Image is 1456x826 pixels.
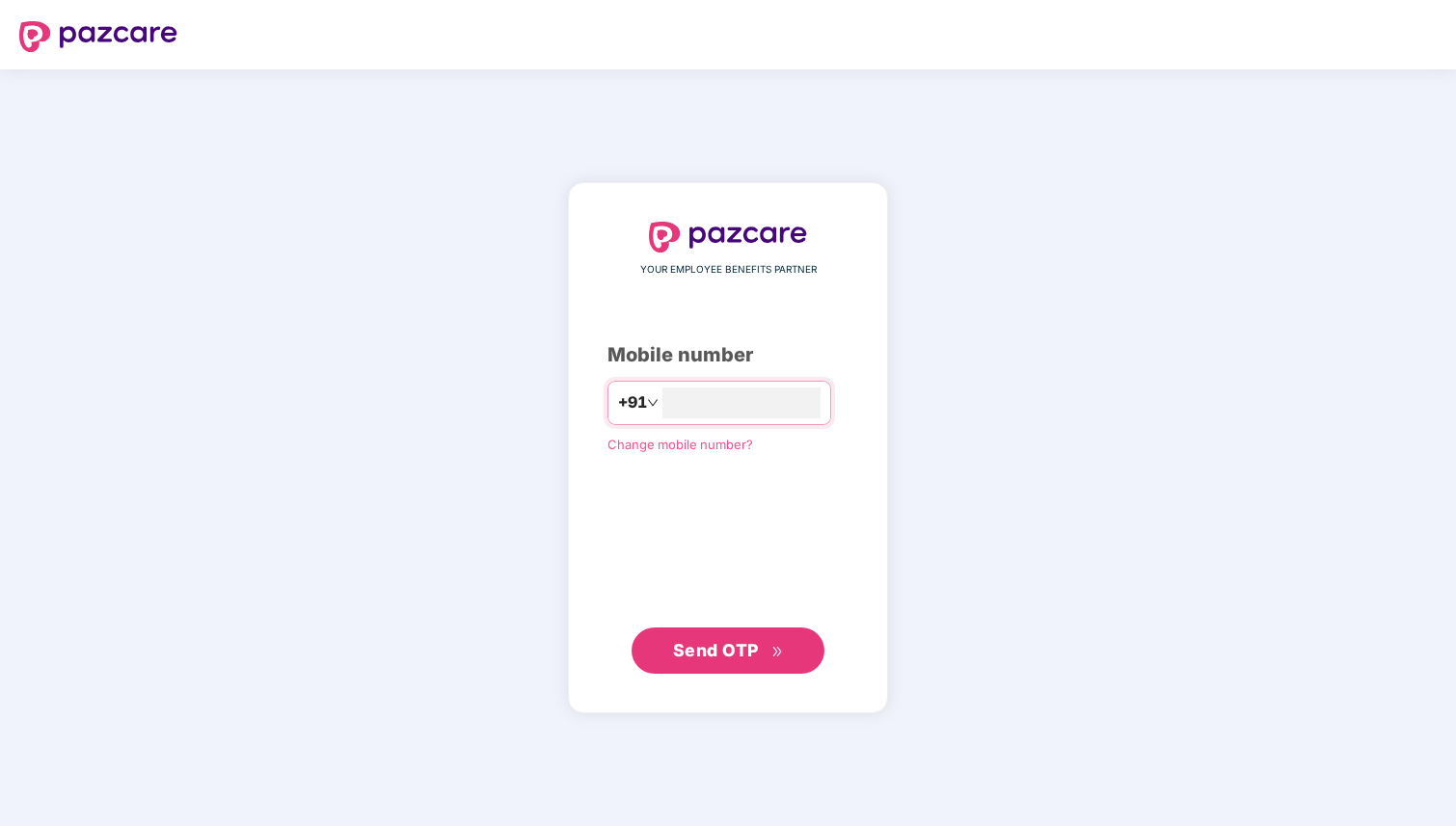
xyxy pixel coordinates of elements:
[647,397,659,409] span: down
[607,340,849,370] div: Mobile number
[649,222,807,253] img: logo
[673,640,759,660] span: Send OTP
[771,646,784,658] span: double-right
[19,21,177,52] img: logo
[607,437,753,452] a: Change mobile number?
[632,627,824,674] button: Send OTPdouble-right
[618,390,647,414] span: +91
[640,262,817,278] span: YOUR EMPLOYEE BENEFITS PARTNER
